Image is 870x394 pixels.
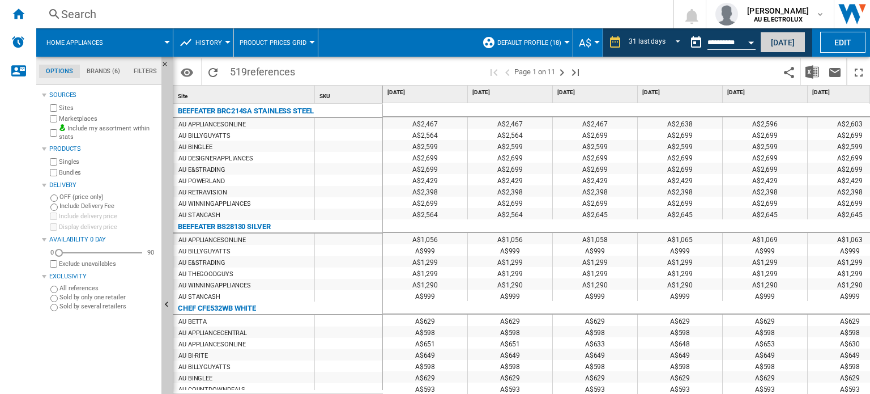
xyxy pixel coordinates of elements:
[760,32,805,53] button: [DATE]
[178,350,208,362] div: AU BI-RITE
[638,185,722,197] div: A$2,398
[638,140,722,151] div: A$2,599
[468,174,552,185] div: A$2,429
[468,117,552,129] div: A$2,467
[553,174,637,185] div: A$2,429
[176,86,314,103] div: Site Sort None
[50,115,57,122] input: Marketplaces
[468,278,552,290] div: A$1,290
[178,280,251,291] div: AU WINNINGAPPLIANCES
[801,58,824,85] button: Download in Excel
[59,124,157,142] label: Include my assortment within stats
[48,248,57,257] div: 0
[59,212,157,221] label: Include delivery price
[468,349,552,360] div: A$649
[178,93,187,99] span: Site
[383,349,467,360] div: A$649
[638,129,722,140] div: A$2,699
[569,58,582,85] button: Last page
[553,140,637,151] div: A$2,599
[383,278,467,290] div: A$1,290
[553,256,637,267] div: A$1,299
[638,151,722,163] div: A$2,699
[640,86,722,100] div: [DATE]
[50,223,57,231] input: Display delivery price
[383,256,467,267] div: A$1,299
[247,66,295,78] span: references
[178,328,247,339] div: AU APPLIANCECENTRAL
[497,39,561,46] span: Default profile (18)
[638,197,722,208] div: A$2,699
[50,194,58,202] input: OFF (price only)
[144,248,157,257] div: 90
[470,86,552,100] div: [DATE]
[59,284,157,293] label: All references
[50,126,57,140] input: Include my assortment within stats
[61,6,643,22] div: Search
[50,286,58,293] input: All references
[553,151,637,163] div: A$2,699
[161,57,175,77] button: Hide
[39,65,80,78] md-tab-item: Options
[487,58,501,85] button: First page
[573,28,603,57] md-menu: Currency
[555,58,569,85] button: Next page
[178,235,246,246] div: AU APPLIANCESONLINE
[468,244,552,256] div: A$999
[49,272,157,281] div: Exclusivity
[553,349,637,360] div: A$649
[59,124,66,131] img: mysite-bg-18x18.png
[178,339,246,350] div: AU APPLIANCESONLINE
[553,360,637,371] div: A$598
[468,315,552,326] div: A$629
[497,28,567,57] button: Default profile (18)
[468,140,552,151] div: A$2,599
[178,269,233,280] div: AU THEGOODGUYS
[178,220,271,234] div: BEEFEATER BS28130 SILVER
[178,302,256,315] div: CHEF CFE532WB WHITE
[178,362,231,373] div: AU BILLYGUYATTS
[468,337,552,349] div: A$651
[723,326,807,337] div: A$598
[501,58,514,85] button: >Previous page
[178,246,231,257] div: AU BILLYGUYATTS
[723,256,807,267] div: A$1,299
[240,28,312,57] button: Product prices grid
[383,267,467,278] div: A$1,299
[383,140,467,151] div: A$2,599
[468,208,552,219] div: A$2,564
[723,185,807,197] div: A$2,398
[468,267,552,278] div: A$1,299
[727,88,805,96] span: [DATE]
[468,163,552,174] div: A$2,699
[80,65,127,78] md-tab-item: Brands (6)
[723,151,807,163] div: A$2,699
[49,91,157,100] div: Sources
[723,140,807,151] div: A$2,599
[178,153,253,164] div: AU DESIGNERAPPLIANCES
[383,337,467,349] div: A$651
[553,290,637,301] div: A$999
[50,204,58,211] input: Include Delivery Fee
[579,28,597,57] button: A$
[59,293,157,302] label: Sold by only one retailer
[176,86,314,103] div: Sort None
[638,315,722,326] div: A$629
[553,278,637,290] div: A$1,290
[468,129,552,140] div: A$2,564
[723,349,807,360] div: A$649
[468,290,552,301] div: A$999
[317,86,382,103] div: SKU Sort None
[553,337,637,349] div: A$633
[59,168,157,177] label: Bundles
[49,235,157,244] div: Availability 0 Day
[723,163,807,174] div: A$2,699
[468,360,552,371] div: A$598
[638,233,722,244] div: A$1,065
[482,28,567,57] div: Default profile (18)
[723,233,807,244] div: A$1,069
[59,302,157,311] label: Sold by several retailers
[178,373,212,384] div: AU BINGLEE
[553,208,637,219] div: A$2,645
[383,174,467,185] div: A$2,429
